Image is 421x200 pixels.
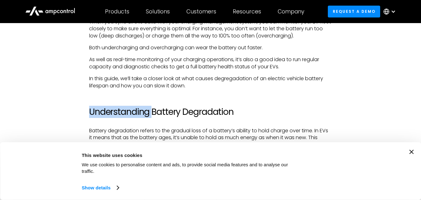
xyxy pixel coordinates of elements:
div: Company [278,8,304,15]
p: Battery degradation refers to the gradual loss of a battery’s ability to hold charge over time. I... [89,127,332,148]
p: When you sync all this data with your charging management system, you can monitor your EV fleet c... [89,18,332,39]
div: Products [105,8,129,15]
div: Solutions [146,8,170,15]
div: Customers [186,8,216,15]
p: Both undercharging and overcharging can wear the battery out faster. [89,44,332,51]
button: Close banner [409,150,414,154]
div: Resources [233,8,261,15]
span: We use cookies to personalise content and ads, to provide social media features and to analyse ou... [82,162,288,174]
h2: Understanding Battery Degradation [89,107,332,117]
div: This website uses cookies [82,151,301,159]
p: As well as real-time monitoring of your charging operations, it’s also a good idea to run regular... [89,56,332,70]
p: In this guide, we’ll take a closer look at what causes degregadation of an electric vehicle batte... [89,75,332,89]
a: Request a demo [328,6,380,17]
button: Okay [309,150,398,168]
a: Show details [82,183,118,193]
